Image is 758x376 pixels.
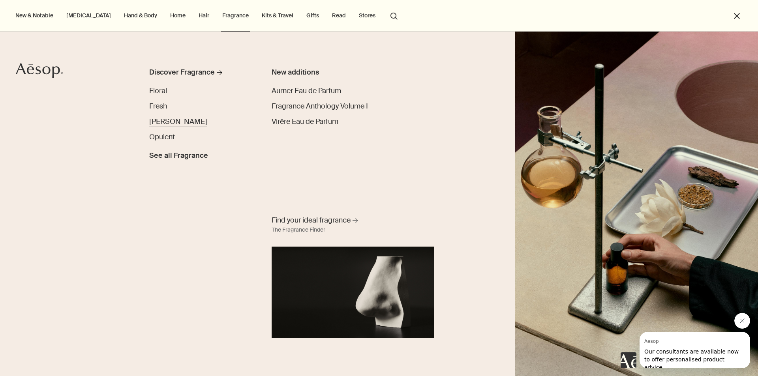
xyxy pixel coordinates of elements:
[149,116,207,127] a: [PERSON_NAME]
[149,67,215,78] div: Discover Fragrance
[14,10,55,21] button: New & Notable
[272,67,393,78] div: New additions
[149,132,175,142] span: Opulent
[260,10,295,21] a: Kits & Travel
[621,313,750,368] div: Aesop says "Our consultants are available now to offer personalised product advice.". Open messag...
[16,63,63,79] svg: Aesop
[621,352,636,368] iframe: no content
[272,101,368,111] span: Fragrance Anthology Volume I
[515,32,758,376] img: Plaster sculptures of noses resting on stone podiums and a wooden ladder.
[272,225,325,235] div: The Fragrance Finder
[732,11,741,21] button: Close the Menu
[734,313,750,329] iframe: Close message from Aesop
[640,332,750,368] iframe: Message from Aesop
[149,86,167,96] a: Floral
[14,61,65,82] a: Aesop
[221,10,250,21] a: Fragrance
[197,10,211,21] a: Hair
[272,86,341,96] a: Aurner Eau de Parfum
[357,10,377,21] button: Stores
[149,147,208,161] a: See all Fragrance
[169,10,187,21] a: Home
[272,215,351,225] span: Find your ideal fragrance
[270,213,436,338] a: Find your ideal fragrance The Fragrance FinderA nose sculpture placed in front of black background
[305,10,321,21] a: Gifts
[149,132,175,142] a: Opulent
[149,117,207,126] span: Woody
[65,10,113,21] a: [MEDICAL_DATA]
[387,8,401,23] button: Open search
[330,10,347,21] a: Read
[149,101,167,112] a: Fresh
[272,101,368,112] a: Fragrance Anthology Volume I
[272,117,338,126] span: Virēre Eau de Parfum
[272,116,338,127] a: Virēre Eau de Parfum
[149,67,249,81] a: Discover Fragrance
[122,10,159,21] a: Hand & Body
[149,150,208,161] span: See all Fragrance
[149,101,167,111] span: Fresh
[5,17,99,39] span: Our consultants are available now to offer personalised product advice.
